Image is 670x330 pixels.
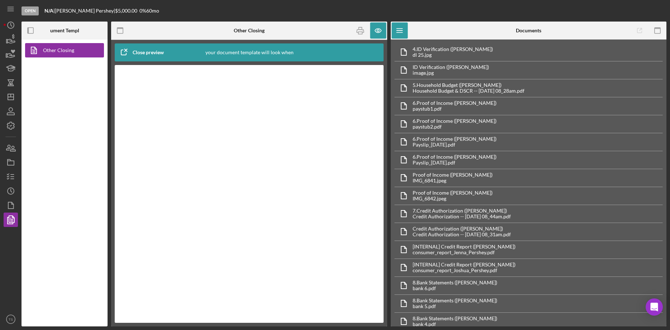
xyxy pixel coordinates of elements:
b: Other Closing [234,28,265,33]
div: bank 4.pdf [413,321,497,327]
div: dl 25.jpg [413,52,493,58]
div: Household Budget & DSCR -- [DATE] 08_28am.pdf [413,88,524,94]
div: paystub2.pdf [413,124,496,130]
div: 60 mo [146,8,159,14]
div: 5. Household Budget ([PERSON_NAME]) [413,82,524,88]
div: 7. Credit Authorization ([PERSON_NAME]) [413,208,511,214]
iframe: Rich Text Area [129,72,369,316]
div: Payslip_[DATE].pdf [413,160,496,166]
div: 6. Proof of Income ([PERSON_NAME]) [413,154,496,160]
button: TS [4,312,18,326]
div: 8. Bank Statements ([PERSON_NAME]) [413,316,497,321]
div: [INTERNAL] Credit Report ([PERSON_NAME]) [413,244,515,250]
div: 4. ID Verification ([PERSON_NAME]) [413,46,493,52]
div: Credit Authorization ([PERSON_NAME]) [413,226,511,232]
div: IMG_6842.jpeg [413,196,493,201]
div: paystub1.pdf [413,106,496,112]
div: Payslip_[DATE].pdf [413,142,496,148]
div: 6. Proof of Income ([PERSON_NAME]) [413,118,496,124]
div: Open [22,6,39,15]
div: [PERSON_NAME] Pershey | [55,8,115,14]
div: Credit Authorization -- [DATE] 08_44am.pdf [413,214,511,219]
button: Close preview [115,45,171,60]
div: IMG_6841.jpeg [413,178,493,183]
div: Credit Authorization -- [DATE] 08_31am.pdf [413,232,511,237]
div: [INTERNAL] Credit Report ([PERSON_NAME]) [413,262,515,268]
div: This is how your document template will look when completed [180,43,318,61]
div: 8. Bank Statements ([PERSON_NAME]) [413,280,497,285]
b: Document Templates [41,28,88,33]
div: 0 % [139,8,146,14]
b: Documents [516,28,541,33]
div: bank 6.pdf [413,285,497,291]
div: image.jpg [413,70,489,76]
div: Open Intercom Messenger [646,298,663,316]
div: ID Verification ([PERSON_NAME]) [413,64,489,70]
a: Other Closing [25,43,100,57]
div: | [44,8,55,14]
div: consumer_report_Jenna_Pershey.pdf [413,250,515,255]
div: bank 5.pdf [413,303,497,309]
text: TS [9,317,13,321]
div: Close preview [133,45,164,60]
div: Proof of Income ([PERSON_NAME]) [413,172,493,178]
div: $5,000.00 [115,8,139,14]
b: N/A [44,8,53,14]
div: consumer_report_Joshua_Pershey.pdf [413,268,515,273]
div: Proof of Income ([PERSON_NAME]) [413,190,493,196]
div: 6. Proof of Income ([PERSON_NAME]) [413,136,496,142]
div: 6. Proof of Income ([PERSON_NAME]) [413,100,496,106]
div: 8. Bank Statements ([PERSON_NAME]) [413,298,497,303]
